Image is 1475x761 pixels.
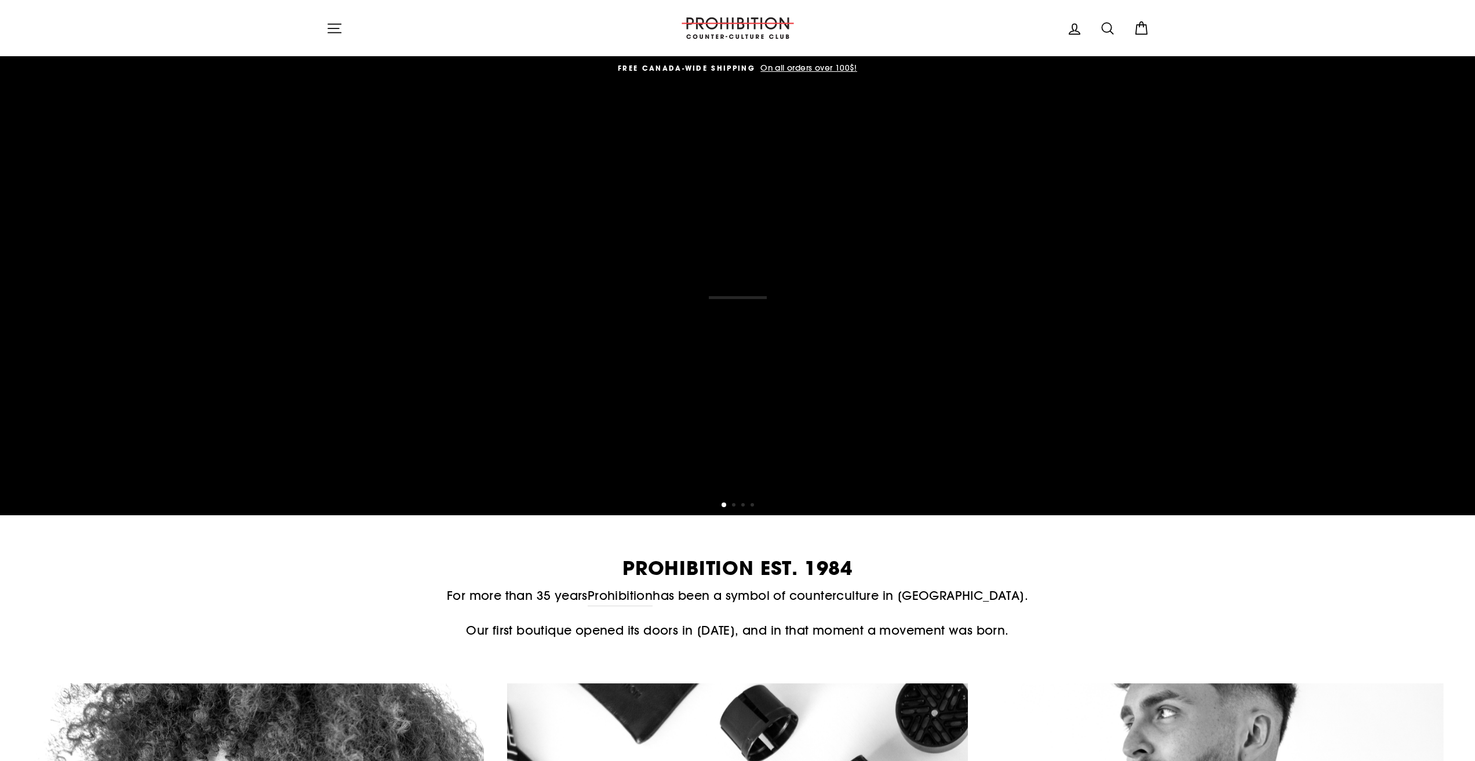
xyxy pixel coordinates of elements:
[680,17,796,39] img: PROHIBITION COUNTER-CULTURE CLUB
[588,586,653,606] a: Prohibition
[722,503,727,508] button: 1
[326,586,1149,606] p: For more than 35 years has been a symbol of counterculture in [GEOGRAPHIC_DATA].
[741,503,747,509] button: 3
[732,503,738,509] button: 2
[618,63,755,73] span: FREE CANADA-WIDE SHIPPING
[757,63,857,73] span: On all orders over 100$!
[326,559,1149,578] h2: PROHIBITION EST. 1984
[329,62,1146,75] a: FREE CANADA-WIDE SHIPPING On all orders over 100$!
[326,621,1149,640] p: Our first boutique opened its doors in [DATE], and in that moment a movement was born.
[751,503,756,509] button: 4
